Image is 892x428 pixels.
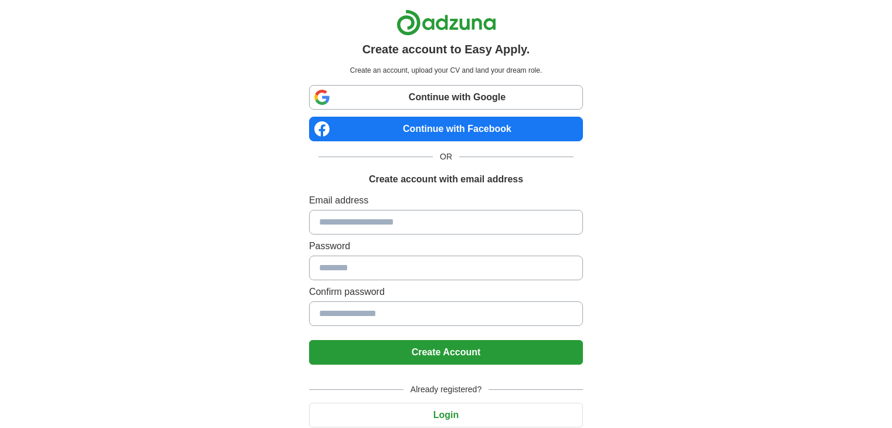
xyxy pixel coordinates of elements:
label: Password [309,239,583,253]
h1: Create account to Easy Apply. [362,40,530,58]
img: Adzuna logo [396,9,496,36]
label: Confirm password [309,285,583,299]
a: Login [309,410,583,420]
a: Continue with Google [309,85,583,110]
button: Login [309,403,583,427]
label: Email address [309,193,583,208]
a: Continue with Facebook [309,117,583,141]
button: Create Account [309,340,583,365]
p: Create an account, upload your CV and land your dream role. [311,65,581,76]
span: OR [433,151,459,163]
span: Already registered? [403,383,489,396]
h1: Create account with email address [369,172,523,186]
